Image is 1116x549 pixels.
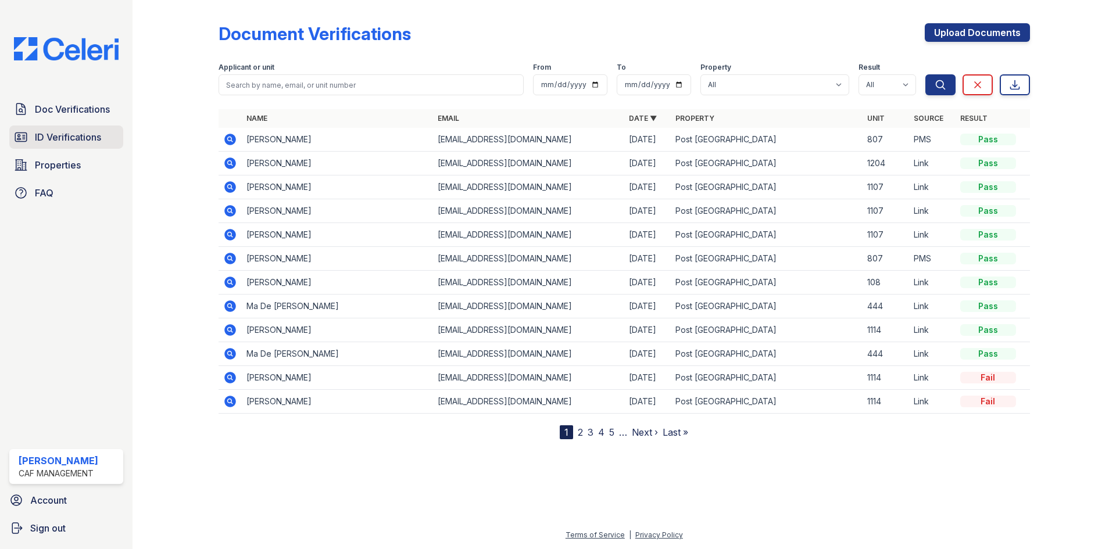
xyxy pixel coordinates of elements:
td: Post [GEOGRAPHIC_DATA] [671,175,862,199]
div: Pass [960,181,1016,193]
td: Ma De [PERSON_NAME] [242,342,433,366]
a: Email [438,114,459,123]
span: Doc Verifications [35,102,110,116]
td: [DATE] [624,295,671,318]
a: 3 [588,426,593,438]
td: [DATE] [624,366,671,390]
td: 1114 [863,366,909,390]
div: Pass [960,253,1016,264]
td: [EMAIL_ADDRESS][DOMAIN_NAME] [433,390,624,414]
div: Pass [960,205,1016,217]
a: Sign out [5,516,128,540]
td: Ma De [PERSON_NAME] [242,295,433,318]
label: Property [700,63,731,72]
td: 108 [863,271,909,295]
td: Post [GEOGRAPHIC_DATA] [671,342,862,366]
td: [EMAIL_ADDRESS][DOMAIN_NAME] [433,247,624,271]
a: Terms of Service [566,530,625,539]
td: Post [GEOGRAPHIC_DATA] [671,199,862,223]
td: [DATE] [624,271,671,295]
a: Upload Documents [925,23,1030,42]
div: Pass [960,134,1016,145]
td: Link [909,342,956,366]
td: [PERSON_NAME] [242,366,433,390]
label: To [617,63,626,72]
td: [PERSON_NAME] [242,152,433,175]
span: … [619,425,627,439]
td: Link [909,223,956,247]
a: Property [675,114,714,123]
td: Link [909,318,956,342]
td: 1114 [863,390,909,414]
td: [PERSON_NAME] [242,271,433,295]
td: [DATE] [624,342,671,366]
span: Sign out [30,521,66,535]
td: [PERSON_NAME] [242,247,433,271]
td: 1107 [863,199,909,223]
td: Post [GEOGRAPHIC_DATA] [671,223,862,247]
td: Post [GEOGRAPHIC_DATA] [671,271,862,295]
td: 1114 [863,318,909,342]
img: CE_Logo_Blue-a8612792a0a2168367f1c8372b55b34899dd931a85d93a1a3d3e32e68fde9ad4.png [5,37,128,60]
td: Link [909,152,956,175]
div: Pass [960,324,1016,336]
div: Pass [960,229,1016,241]
a: 4 [598,426,604,438]
label: Result [859,63,880,72]
div: Fail [960,396,1016,407]
td: [DATE] [624,175,671,199]
label: From [533,63,551,72]
td: 1204 [863,152,909,175]
td: 807 [863,128,909,152]
td: [DATE] [624,223,671,247]
div: | [629,530,631,539]
span: ID Verifications [35,130,101,144]
td: Link [909,175,956,199]
label: Applicant or unit [219,63,274,72]
td: [PERSON_NAME] [242,199,433,223]
td: [EMAIL_ADDRESS][DOMAIN_NAME] [433,366,624,390]
td: [EMAIL_ADDRESS][DOMAIN_NAME] [433,175,624,199]
td: [PERSON_NAME] [242,175,433,199]
td: Link [909,199,956,223]
a: Source [914,114,943,123]
td: Post [GEOGRAPHIC_DATA] [671,128,862,152]
a: Result [960,114,988,123]
td: [DATE] [624,318,671,342]
div: Pass [960,348,1016,360]
a: Properties [9,153,123,177]
td: Link [909,390,956,414]
div: Pass [960,157,1016,169]
td: PMS [909,247,956,271]
a: Privacy Policy [635,530,683,539]
td: [DATE] [624,390,671,414]
td: 1107 [863,175,909,199]
a: Unit [867,114,885,123]
td: [EMAIL_ADDRESS][DOMAIN_NAME] [433,342,624,366]
a: Name [246,114,267,123]
div: Fail [960,372,1016,383]
td: [EMAIL_ADDRESS][DOMAIN_NAME] [433,295,624,318]
td: [DATE] [624,199,671,223]
td: Post [GEOGRAPHIC_DATA] [671,366,862,390]
span: Account [30,493,67,507]
td: Post [GEOGRAPHIC_DATA] [671,152,862,175]
a: FAQ [9,181,123,204]
td: Post [GEOGRAPHIC_DATA] [671,247,862,271]
td: [EMAIL_ADDRESS][DOMAIN_NAME] [433,128,624,152]
td: Post [GEOGRAPHIC_DATA] [671,295,862,318]
td: [DATE] [624,247,671,271]
td: 444 [863,342,909,366]
div: Document Verifications [219,23,411,44]
div: 1 [560,425,573,439]
td: [PERSON_NAME] [242,223,433,247]
a: 2 [578,426,583,438]
td: 807 [863,247,909,271]
td: 1107 [863,223,909,247]
div: CAF Management [19,468,98,479]
div: Pass [960,300,1016,312]
a: Account [5,489,128,512]
a: Doc Verifications [9,98,123,121]
a: Last » [663,426,688,438]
